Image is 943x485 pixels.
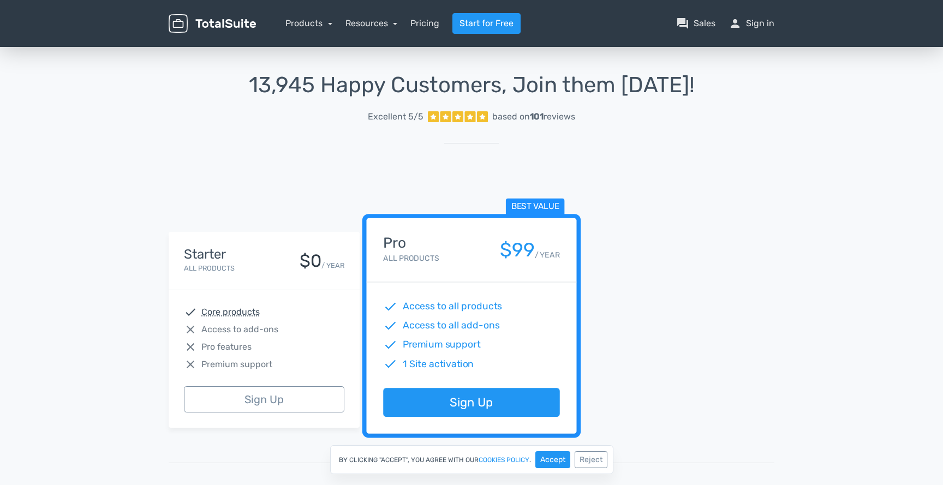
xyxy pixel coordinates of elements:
[452,13,521,34] a: Start for Free
[184,264,235,272] small: All Products
[383,338,397,352] span: check
[729,17,742,30] span: person
[383,300,397,314] span: check
[403,338,481,352] span: Premium support
[184,247,235,261] h4: Starter
[285,18,332,28] a: Products
[530,111,544,122] strong: 101
[169,14,256,33] img: TotalSuite for WordPress
[169,106,774,128] a: Excellent 5/5 based on101reviews
[201,306,260,319] abbr: Core products
[500,239,535,261] div: $99
[729,17,774,30] a: personSign in
[403,300,503,314] span: Access to all products
[383,254,439,263] small: All Products
[321,260,344,271] small: / YEAR
[403,357,474,371] span: 1 Site activation
[201,340,252,354] span: Pro features
[201,323,278,336] span: Access to add-ons
[383,357,397,371] span: check
[201,358,272,371] span: Premium support
[575,451,607,468] button: Reject
[492,110,575,123] div: based on reviews
[184,323,197,336] span: close
[535,249,560,261] small: / YEAR
[368,110,423,123] span: Excellent 5/5
[169,73,774,97] h1: 13,945 Happy Customers, Join them [DATE]!
[383,388,559,417] a: Sign Up
[676,17,715,30] a: question_answerSales
[184,340,197,354] span: close
[403,319,500,333] span: Access to all add-ons
[410,17,439,30] a: Pricing
[345,18,398,28] a: Resources
[383,235,439,251] h4: Pro
[506,199,565,215] span: Best value
[479,457,529,463] a: cookies policy
[184,306,197,319] span: check
[300,252,321,271] div: $0
[383,319,397,333] span: check
[676,17,689,30] span: question_answer
[184,358,197,371] span: close
[330,445,613,474] div: By clicking "Accept", you agree with our .
[535,451,570,468] button: Accept
[184,386,344,412] a: Sign Up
